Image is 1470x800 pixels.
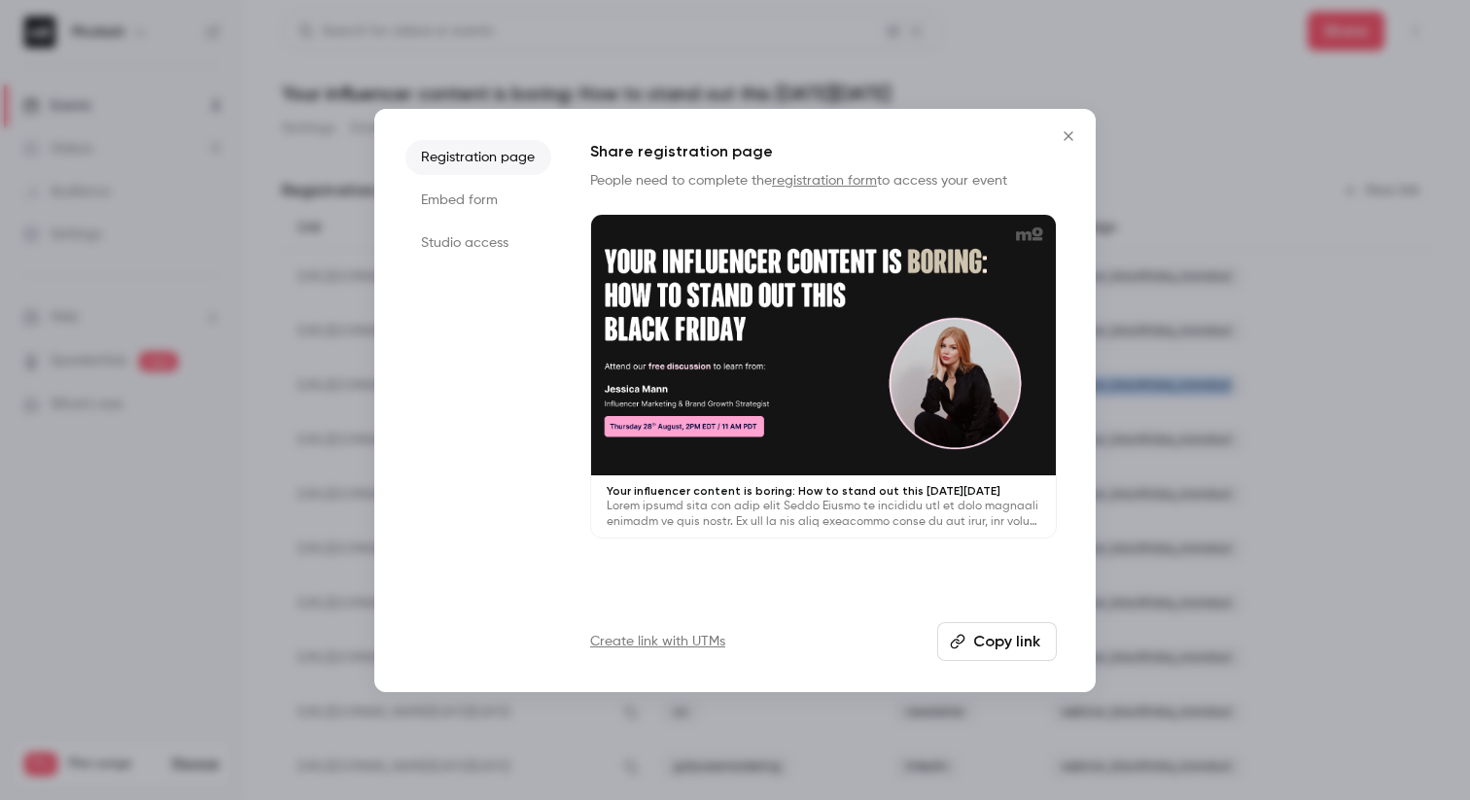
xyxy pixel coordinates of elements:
li: Registration page [405,140,551,175]
a: Your influencer content is boring: How to stand out this [DATE][DATE]Lorem ipsumd sita con adip e... [590,214,1057,539]
a: Create link with UTMs [590,632,725,651]
p: Your influencer content is boring: How to stand out this [DATE][DATE] [607,483,1040,499]
li: Studio access [405,226,551,261]
button: Copy link [937,622,1057,661]
h1: Share registration page [590,140,1057,163]
p: People need to complete the to access your event [590,171,1057,191]
button: Close [1049,117,1088,156]
a: registration form [772,174,877,188]
p: Lorem ipsumd sita con adip elit Seddo Eiusmo te incididu utl et dolo magnaali enimadm ve quis nos... [607,499,1040,530]
li: Embed form [405,183,551,218]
